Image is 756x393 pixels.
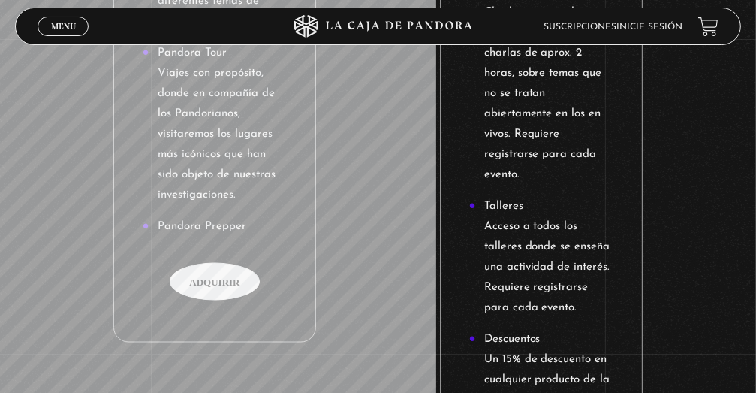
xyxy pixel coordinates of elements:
[51,22,76,31] span: Menu
[469,2,614,185] li: Charlas magistrales Participación a todas las charlas de aprox. 2 horas, sobre temas que no se tr...
[143,216,288,237] li: Pandora Prepper
[46,35,81,45] span: Cerrar
[469,196,614,318] li: Talleres Acceso a todos los talleres donde se enseña una actividad de interés. Requiere registrar...
[617,23,683,32] a: Inicie sesión
[698,17,718,37] a: View your shopping cart
[170,263,260,301] span: Adquirir
[544,23,617,32] a: Suscripciones
[143,43,288,205] li: Pandora Tour Viajes con propósito, donde en compañía de los Pandorianos, visitaremos los lugares ...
